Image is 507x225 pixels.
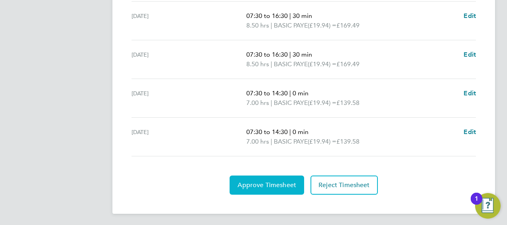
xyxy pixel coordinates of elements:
[132,89,246,108] div: [DATE]
[274,137,308,146] span: BASIC PAYE
[289,128,291,136] span: |
[464,51,476,58] span: Edit
[246,22,269,29] span: 8.50 hrs
[271,60,272,68] span: |
[238,181,296,189] span: Approve Timesheet
[274,21,308,30] span: BASIC PAYE
[336,22,360,29] span: £169.49
[293,12,312,20] span: 30 min
[293,89,309,97] span: 0 min
[464,50,476,59] a: Edit
[308,138,336,145] span: (£19.94) =
[230,176,304,195] button: Approve Timesheet
[336,99,360,107] span: £139.58
[464,89,476,97] span: Edit
[310,176,378,195] button: Reject Timesheet
[464,11,476,21] a: Edit
[274,98,308,108] span: BASIC PAYE
[293,51,312,58] span: 30 min
[246,12,288,20] span: 07:30 to 16:30
[336,60,360,68] span: £169.49
[271,99,272,107] span: |
[464,89,476,98] a: Edit
[246,51,288,58] span: 07:30 to 16:30
[464,12,476,20] span: Edit
[246,138,269,145] span: 7.00 hrs
[289,89,291,97] span: |
[464,128,476,136] span: Edit
[293,128,309,136] span: 0 min
[271,22,272,29] span: |
[336,138,360,145] span: £139.58
[289,51,291,58] span: |
[132,50,246,69] div: [DATE]
[274,59,308,69] span: BASIC PAYE
[246,60,269,68] span: 8.50 hrs
[246,99,269,107] span: 7.00 hrs
[318,181,370,189] span: Reject Timesheet
[308,60,336,68] span: (£19.94) =
[132,11,246,30] div: [DATE]
[289,12,291,20] span: |
[246,89,288,97] span: 07:30 to 14:30
[475,193,501,219] button: Open Resource Center, 1 new notification
[246,128,288,136] span: 07:30 to 14:30
[464,127,476,137] a: Edit
[132,127,246,146] div: [DATE]
[308,99,336,107] span: (£19.94) =
[308,22,336,29] span: (£19.94) =
[475,199,478,209] div: 1
[271,138,272,145] span: |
